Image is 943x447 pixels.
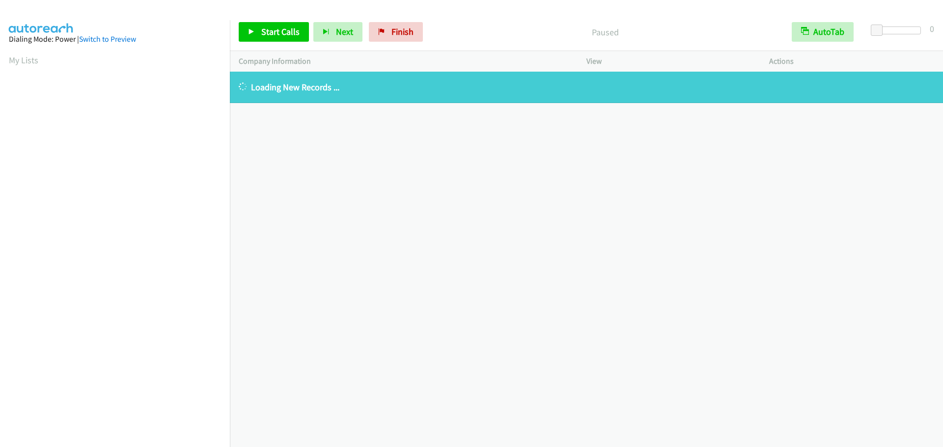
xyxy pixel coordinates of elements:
a: Switch to Preview [79,34,136,44]
button: AutoTab [792,22,854,42]
p: Actions [769,55,934,67]
div: Delay between calls (in seconds) [876,26,921,34]
p: View [586,55,751,67]
span: Next [336,26,353,37]
p: Loading New Records ... [239,80,934,94]
span: Finish [391,26,414,37]
button: Next [313,22,362,42]
div: Dialing Mode: Power | [9,33,221,45]
p: Company Information [239,55,569,67]
span: Start Calls [261,26,300,37]
p: Paused [436,26,774,39]
div: 0 [930,22,934,35]
a: Finish [369,22,423,42]
a: My Lists [9,54,38,66]
a: Start Calls [239,22,309,42]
